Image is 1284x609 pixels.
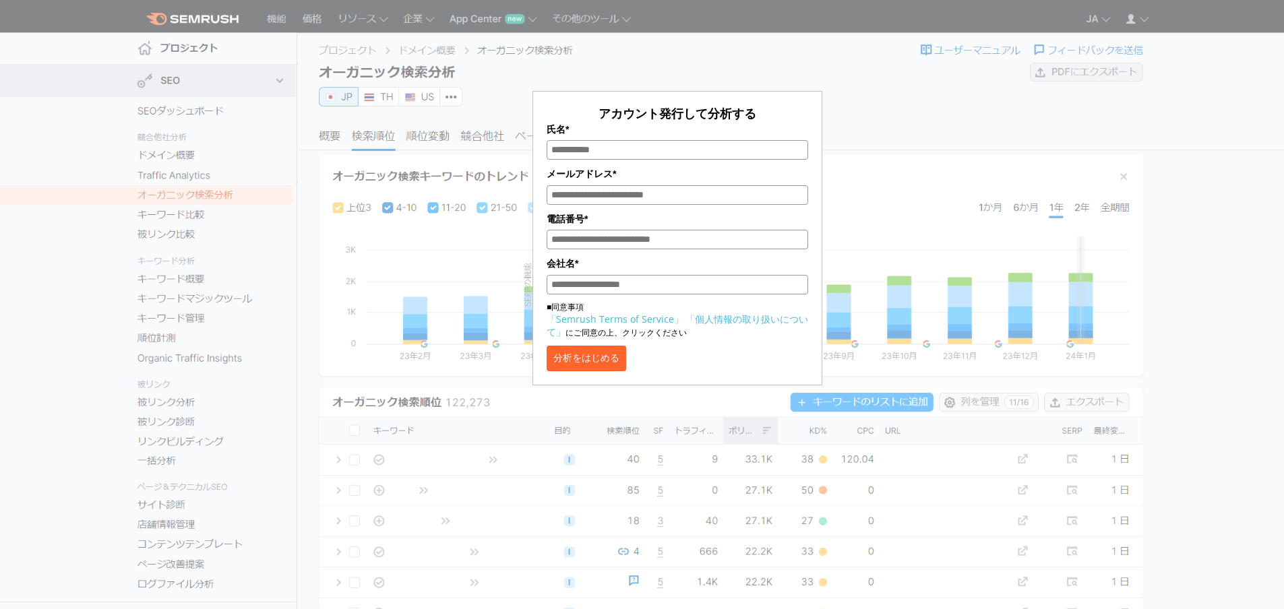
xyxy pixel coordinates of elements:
p: ■同意事項 にご同意の上、クリックください [547,301,808,339]
span: アカウント発行して分析する [599,105,756,121]
label: メールアドレス* [547,166,808,181]
a: 「Semrush Terms of Service」 [547,313,683,325]
button: 分析をはじめる [547,346,626,371]
a: 「個人情報の取り扱いについて」 [547,313,808,338]
label: 電話番号* [547,212,808,226]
